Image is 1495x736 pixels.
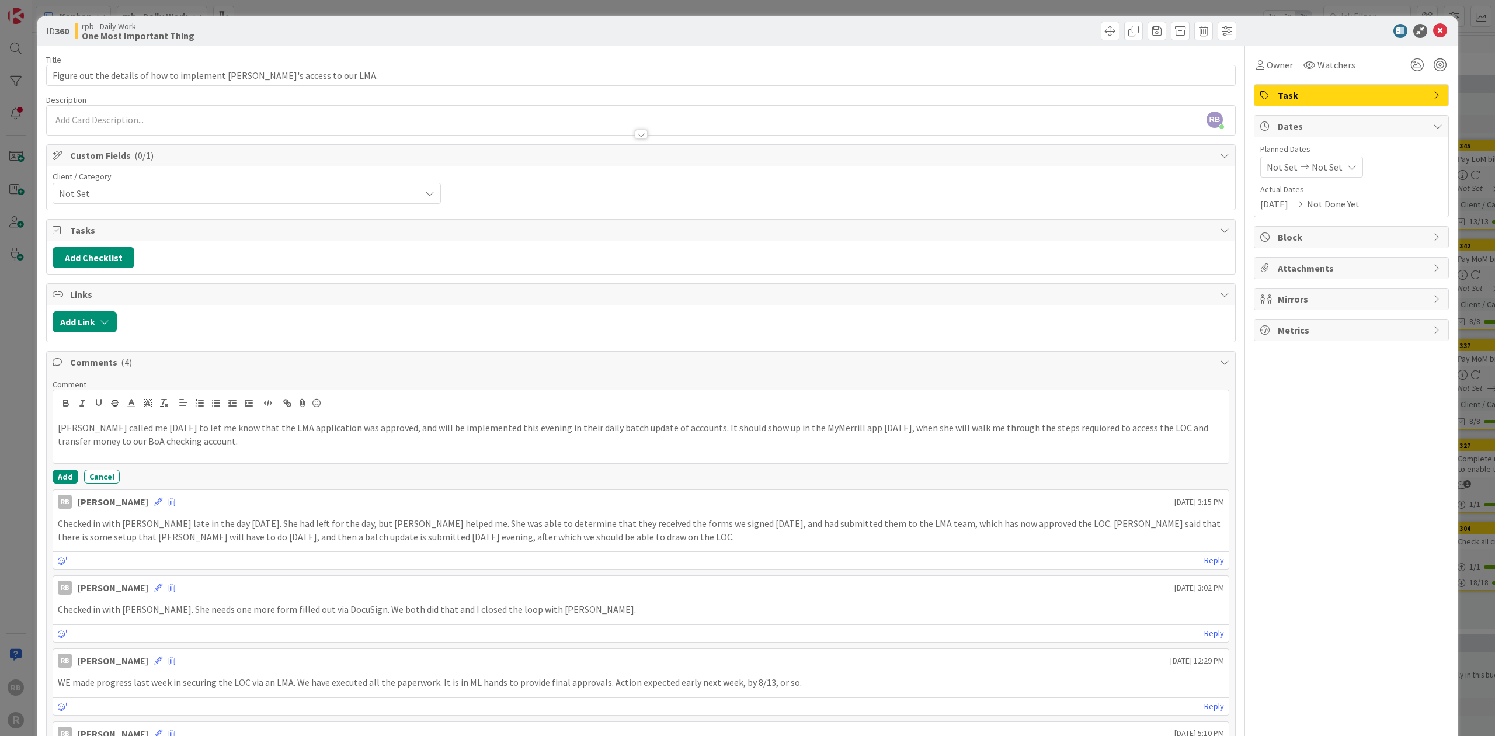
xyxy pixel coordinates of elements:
button: Add Link [53,311,117,332]
a: Reply [1204,553,1224,568]
p: Checked in with [PERSON_NAME] late in the day [DATE]. She had left for the day, but [PERSON_NAME]... [58,517,1224,543]
div: [PERSON_NAME] [78,581,148,595]
span: Mirrors [1278,292,1427,306]
span: ( 4 ) [121,356,132,368]
p: [PERSON_NAME] called me [DATE] to let me know that the LMA application was approved, and will be ... [58,421,1224,447]
b: 360 [55,25,69,37]
span: [DATE] [1260,197,1288,211]
span: Custom Fields [70,148,1214,162]
button: Cancel [84,470,120,484]
div: RB [58,495,72,509]
input: type card name here... [46,65,1236,86]
div: RB [58,654,72,668]
span: Not Set [59,185,415,202]
span: Not Set [1267,160,1298,174]
span: Metrics [1278,323,1427,337]
div: [PERSON_NAME] [78,654,148,668]
span: [DATE] 12:29 PM [1170,655,1224,667]
span: Block [1278,230,1427,244]
span: Comment [53,379,86,390]
span: Owner [1267,58,1293,72]
span: [DATE] 3:15 PM [1174,496,1224,508]
span: Planned Dates [1260,143,1442,155]
a: Reply [1204,699,1224,714]
span: [DATE] 3:02 PM [1174,582,1224,594]
span: Description [46,95,86,105]
label: Title [46,54,61,65]
span: Not Set [1312,160,1343,174]
span: Tasks [70,223,1214,237]
span: Dates [1278,119,1427,133]
span: Comments [70,355,1214,369]
span: Attachments [1278,261,1427,275]
div: Client / Category [53,172,441,180]
a: Reply [1204,626,1224,641]
span: Actual Dates [1260,183,1442,196]
span: Not Done Yet [1307,197,1360,211]
div: RB [58,581,72,595]
span: Watchers [1317,58,1355,72]
p: WE made progress last week in securing the LOC via an LMA. We have executed all the paperwork. It... [58,676,1224,689]
span: ID [46,24,69,38]
button: Add Checklist [53,247,134,268]
span: RB [1207,112,1223,128]
span: ( 0/1 ) [134,150,154,161]
span: Task [1278,88,1427,102]
p: Checked in with [PERSON_NAME]. She needs one more form filled out via DocuSign. We both did that ... [58,603,1224,616]
div: [PERSON_NAME] [78,495,148,509]
button: Add [53,470,78,484]
span: rpb - Daily Work [82,22,194,31]
span: Links [70,287,1214,301]
b: One Most Important Thing [82,31,194,40]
